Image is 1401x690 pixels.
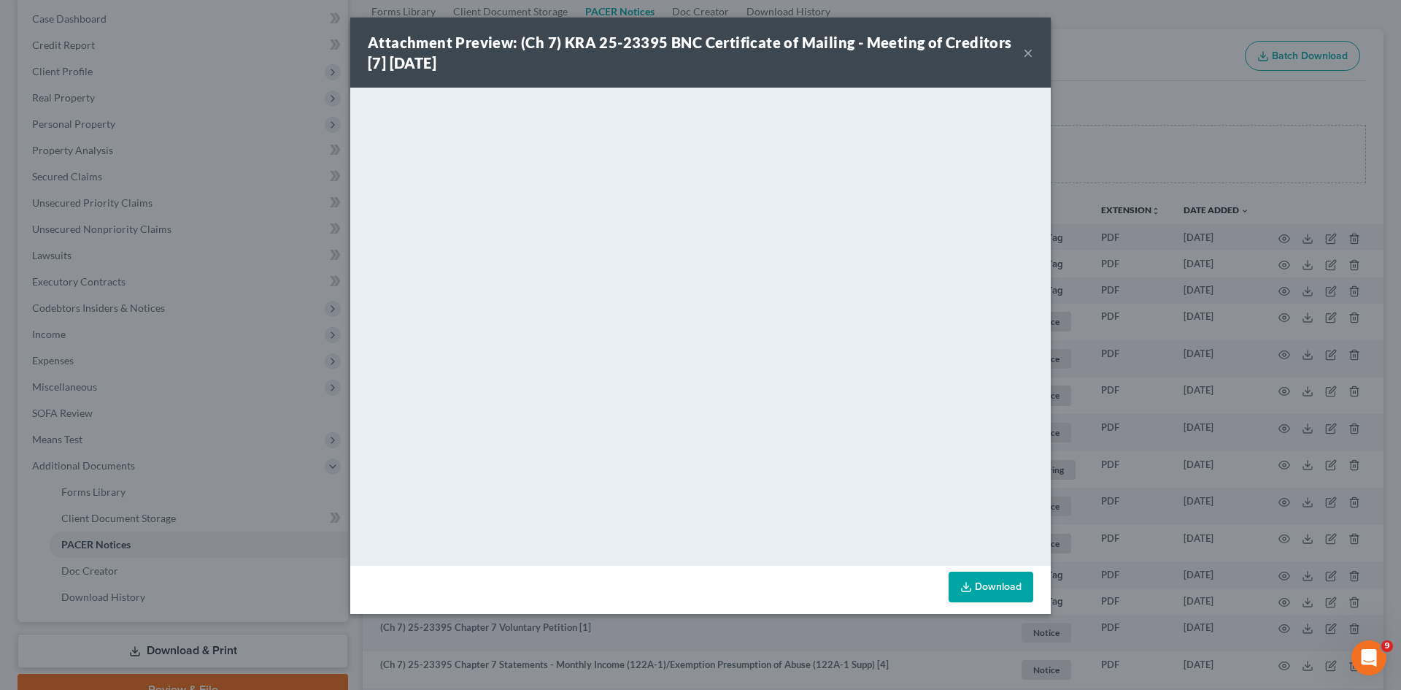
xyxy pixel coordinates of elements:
[1381,640,1393,652] span: 9
[949,572,1033,602] a: Download
[350,88,1051,562] iframe: <object ng-attr-data='[URL][DOMAIN_NAME]' type='application/pdf' width='100%' height='650px'></ob...
[368,34,1012,72] strong: Attachment Preview: (Ch 7) KRA 25-23395 BNC Certificate of Mailing - Meeting of Creditors [7] [DATE]
[1023,44,1033,61] button: ×
[1351,640,1386,675] iframe: Intercom live chat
